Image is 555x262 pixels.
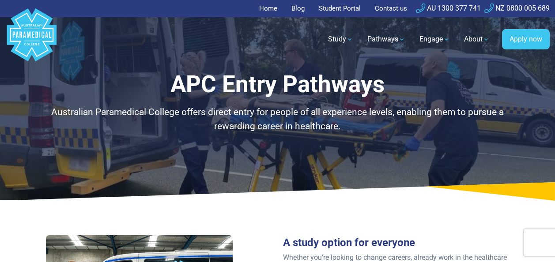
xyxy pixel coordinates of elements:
h1: APC Entry Pathways [46,71,509,98]
a: Pathways [362,27,411,52]
a: Study [323,27,359,52]
a: Australian Paramedical College [5,17,58,62]
a: About [459,27,495,52]
h3: A study option for everyone [283,236,509,249]
p: Australian Paramedical College offers direct entry for people of all experience levels, enabling ... [46,105,509,133]
a: Engage [414,27,455,52]
a: NZ 0800 005 689 [484,4,550,12]
a: AU 1300 377 741 [416,4,481,12]
a: Apply now [502,29,550,49]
